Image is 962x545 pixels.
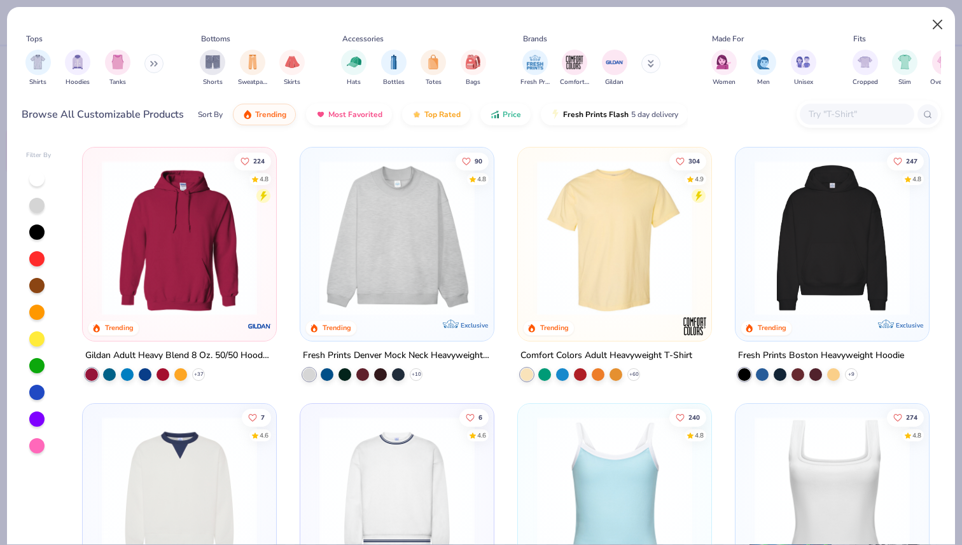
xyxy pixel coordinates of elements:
div: Accessories [342,33,384,45]
div: filter for Bottles [381,50,407,87]
button: filter button [853,50,878,87]
span: 274 [906,414,917,420]
button: Trending [233,104,296,125]
button: filter button [65,50,90,87]
div: Gildan Adult Heavy Blend 8 Oz. 50/50 Hooded Sweatshirt [85,348,274,364]
span: Price [503,109,521,120]
button: filter button [791,50,816,87]
img: most_fav.gif [316,109,326,120]
div: filter for Slim [892,50,917,87]
span: Unisex [794,78,813,87]
button: filter button [105,50,130,87]
button: filter button [200,50,225,87]
div: Brands [523,33,547,45]
button: Like [235,152,272,170]
button: Like [669,408,706,426]
div: 4.8 [912,174,921,184]
button: filter button [751,50,776,87]
span: Hoodies [66,78,90,87]
div: Fits [853,33,866,45]
img: Totes Image [426,55,440,69]
span: Totes [426,78,442,87]
div: filter for Shirts [25,50,51,87]
button: Most Favorited [306,104,392,125]
span: Top Rated [424,109,461,120]
span: Men [757,78,770,87]
img: Bottles Image [387,55,401,69]
img: flash.gif [550,109,561,120]
button: Like [456,152,489,170]
img: 01756b78-01f6-4cc6-8d8a-3c30c1a0c8ac [95,160,263,315]
span: Most Favorited [328,109,382,120]
img: Cropped Image [858,55,872,69]
div: Comfort Colors Adult Heavyweight T-Shirt [520,348,692,364]
img: Hoodies Image [71,55,85,69]
div: filter for Bags [461,50,486,87]
span: 5 day delivery [631,107,678,122]
img: Comfort Colors Image [565,53,584,72]
div: Filter By [26,151,52,160]
span: Exclusive [895,321,923,329]
div: filter for Sweatpants [238,50,267,87]
div: Made For [712,33,744,45]
img: 029b8af0-80e6-406f-9fdc-fdf898547912 [531,160,699,315]
img: Bags Image [466,55,480,69]
button: filter button [560,50,589,87]
div: Bottoms [201,33,230,45]
span: Fresh Prints Flash [563,109,629,120]
span: Gildan [605,78,624,87]
span: Cropped [853,78,878,87]
button: filter button [238,50,267,87]
img: Gildan Image [605,53,624,72]
div: 4.8 [260,174,269,184]
div: 4.8 [695,431,704,440]
span: + 37 [194,371,204,378]
span: Oversized [930,78,959,87]
div: filter for Shorts [200,50,225,87]
button: filter button [381,50,407,87]
div: 4.9 [695,174,704,184]
span: 240 [688,414,700,420]
div: 4.6 [477,431,486,440]
div: filter for Fresh Prints [520,50,550,87]
div: Fresh Prints Boston Heavyweight Hoodie [738,348,904,364]
button: filter button [461,50,486,87]
button: filter button [602,50,627,87]
span: Fresh Prints [520,78,550,87]
span: Sweatpants [238,78,267,87]
span: Trending [255,109,286,120]
img: f5d85501-0dbb-4ee4-b115-c08fa3845d83 [313,160,481,315]
button: filter button [25,50,51,87]
div: filter for Gildan [602,50,627,87]
span: 247 [906,158,917,164]
button: filter button [520,50,550,87]
div: 4.6 [260,431,269,440]
div: filter for Oversized [930,50,959,87]
button: filter button [279,50,305,87]
div: filter for Hoodies [65,50,90,87]
span: + 10 [412,371,421,378]
div: filter for Tanks [105,50,130,87]
span: + 9 [848,371,854,378]
div: filter for Totes [421,50,446,87]
div: Sort By [198,109,223,120]
img: Unisex Image [796,55,811,69]
span: 304 [688,158,700,164]
span: Shorts [203,78,223,87]
img: Slim Image [898,55,912,69]
span: Bottles [383,78,405,87]
span: 90 [475,158,482,164]
span: Hats [347,78,361,87]
img: e55d29c3-c55d-459c-bfd9-9b1c499ab3c6 [698,160,866,315]
div: filter for Hats [341,50,366,87]
img: a90f7c54-8796-4cb2-9d6e-4e9644cfe0fe [481,160,649,315]
button: filter button [421,50,446,87]
img: Women Image [716,55,731,69]
button: filter button [711,50,737,87]
span: Slim [898,78,911,87]
div: filter for Comfort Colors [560,50,589,87]
span: Shirts [29,78,46,87]
div: filter for Unisex [791,50,816,87]
span: Comfort Colors [560,78,589,87]
img: 91acfc32-fd48-4d6b-bdad-a4c1a30ac3fc [748,160,916,315]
